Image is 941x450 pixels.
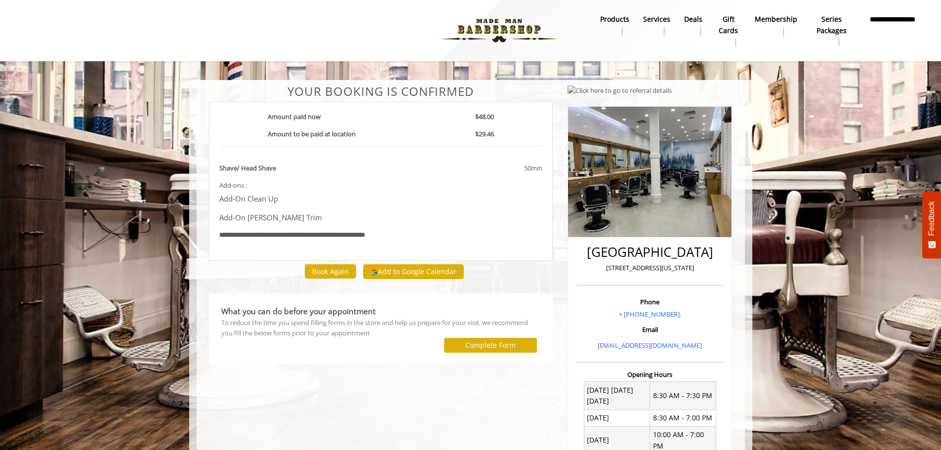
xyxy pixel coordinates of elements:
a: ServicesServices [636,12,677,38]
label: Complete Form [465,341,516,349]
b: Deals [684,14,702,25]
b: Amount paid now [268,112,321,121]
button: Feedback - Show survey [922,191,941,258]
b: gift cards [716,14,741,36]
td: [DATE] [584,409,650,426]
b: $48.00 [475,112,494,121]
span: Add-ons : [219,181,247,190]
p: Add-On Clean Up [219,193,430,205]
h2: [GEOGRAPHIC_DATA] [579,245,721,259]
img: Click here to go to referral details [568,85,672,96]
h3: Phone [579,298,721,305]
span: Feedback [927,201,936,236]
a: Productsproducts [593,12,636,38]
a: + [PHONE_NUMBER]. [619,310,681,319]
button: Book Again [305,264,356,279]
td: 8:30 AM - 7:30 PM [650,382,716,409]
h3: Email [579,326,721,333]
button: Add to Google Calendar [363,264,464,279]
a: [EMAIL_ADDRESS][DOMAIN_NAME] [598,341,702,350]
a: Series packagesSeries packages [804,12,859,49]
b: $29.46 [475,129,494,138]
b: Services [643,14,670,25]
a: Gift cardsgift cards [709,12,748,49]
div: To reduce the time you spend filling forms in the store and help us prepare for your visit, we re... [221,318,541,338]
center: Your Booking is confirmed [209,85,553,98]
b: Series packages [811,14,852,36]
td: 8:30 AM - 7:00 PM [650,409,716,426]
b: Membership [755,14,797,25]
a: DealsDeals [677,12,709,38]
div: 50min [445,163,542,173]
b: Shave/ Head Shave [219,163,276,173]
a: MembershipMembership [748,12,804,38]
img: Made Man Barbershop logo [431,3,567,58]
b: products [600,14,629,25]
td: [DATE] [DATE] [DATE] [584,382,650,409]
button: Complete Form [444,338,537,352]
b: Amount to be paid at location [268,129,356,138]
p: Add-On [PERSON_NAME] Trim [219,211,430,223]
p: [STREET_ADDRESS][US_STATE] [579,263,721,273]
h3: Opening Hours [576,371,724,378]
b: What you can do before your appointment [221,306,376,317]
